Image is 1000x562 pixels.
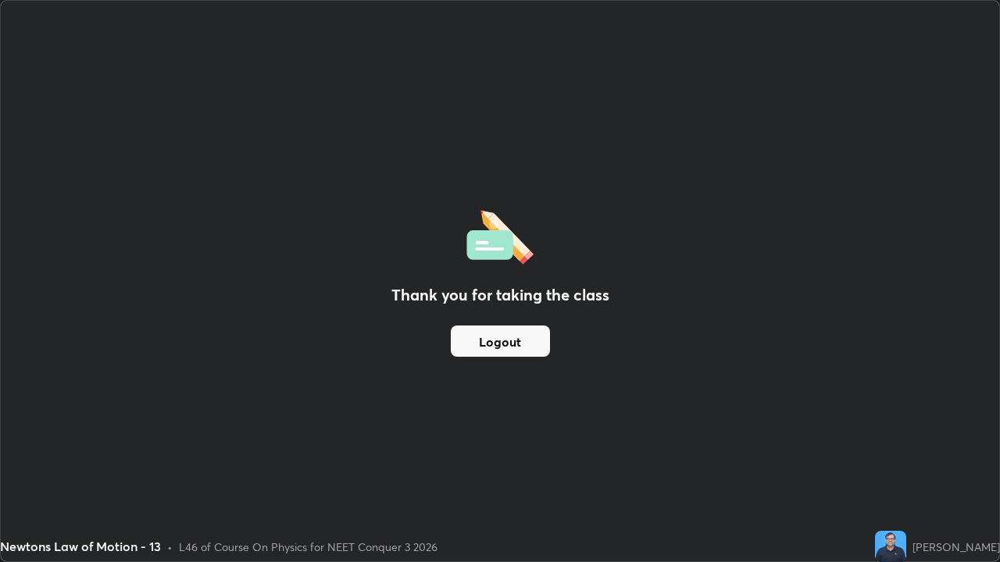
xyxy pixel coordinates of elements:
[466,205,534,265] img: offlineFeedback.1438e8b3.svg
[912,539,1000,555] div: [PERSON_NAME]
[179,539,437,555] div: L46 of Course On Physics for NEET Conquer 3 2026
[451,325,550,357] button: Logout
[167,539,173,555] div: •
[875,531,906,562] img: c8efc32e9f1a4c10bde3d70895648330.jpg
[391,283,609,307] h2: Thank you for taking the class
